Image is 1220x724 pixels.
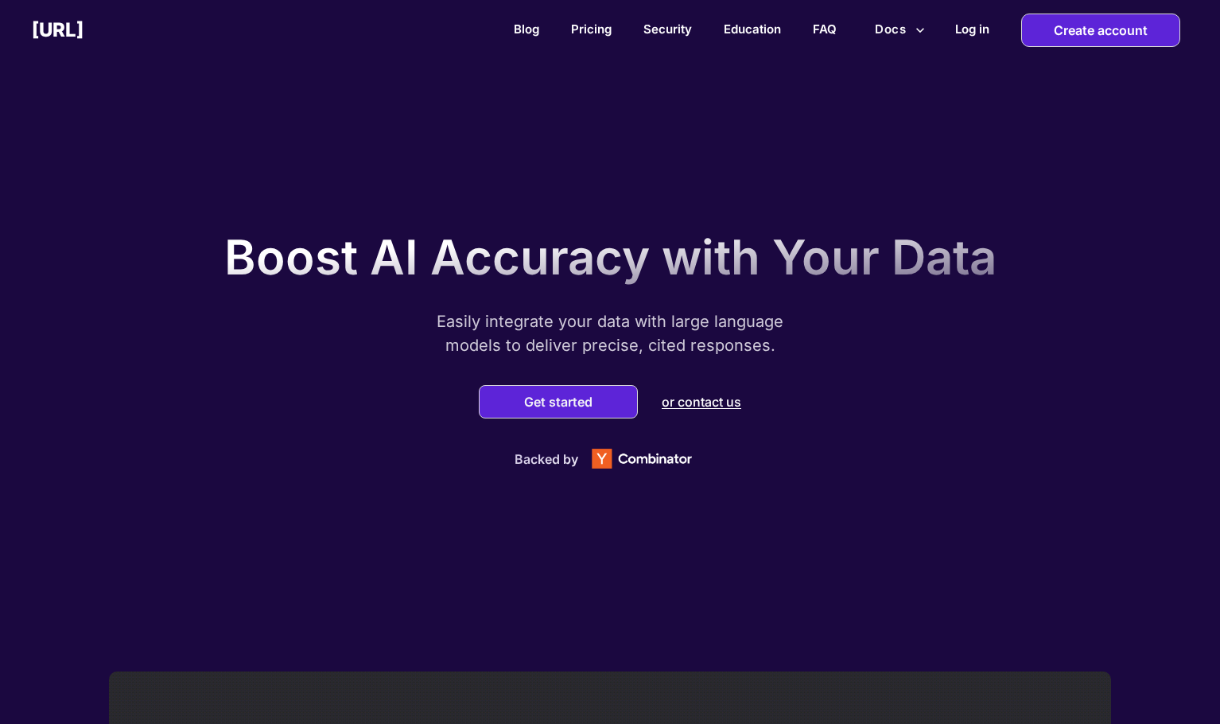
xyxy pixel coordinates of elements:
p: Easily integrate your data with large language models to deliver precise, cited responses. [411,309,809,357]
a: Education [724,21,781,37]
button: Get started [519,394,597,410]
p: Create account [1054,14,1148,46]
a: Security [643,21,692,37]
a: Blog [514,21,539,37]
button: more [868,14,931,45]
a: FAQ [813,21,837,37]
p: or contact us [662,394,741,410]
img: Y Combinator logo [578,440,705,478]
h2: Log in [955,21,989,37]
p: Boost AI Accuracy with Your Data [224,228,997,286]
p: Backed by [515,451,578,467]
a: Pricing [571,21,612,37]
h2: [URL] [32,18,84,41]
